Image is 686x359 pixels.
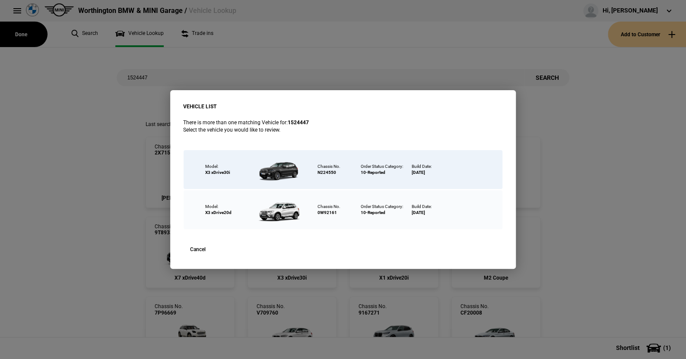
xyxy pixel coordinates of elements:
div: [DATE] [412,170,425,176]
div: N224550 [318,170,336,176]
div: Build Date: [412,164,432,170]
p: There is more than one matching Vehicle for: Select the vehicle you would like to review. [183,119,503,134]
div: Model: [205,204,253,210]
div: Model: [205,164,253,170]
div: Build Date: [412,204,432,210]
strong: VEHICLE LIST [183,104,216,110]
div: Order Status Category: [361,204,403,210]
div: Order Status Category: [361,164,403,170]
div: Chassis No. [318,204,340,210]
div: 10-Reported [361,170,385,176]
button: Cancel [183,243,213,256]
div: [DATE] [412,210,425,216]
strong: 1524447 [288,120,309,126]
div: Chassis No. [318,164,340,170]
div: X3 xDrive20d [205,210,253,216]
div: 10-Reported [361,210,385,216]
div: X3 xDrive30i [205,170,253,176]
div: 0W92161 [318,210,337,216]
